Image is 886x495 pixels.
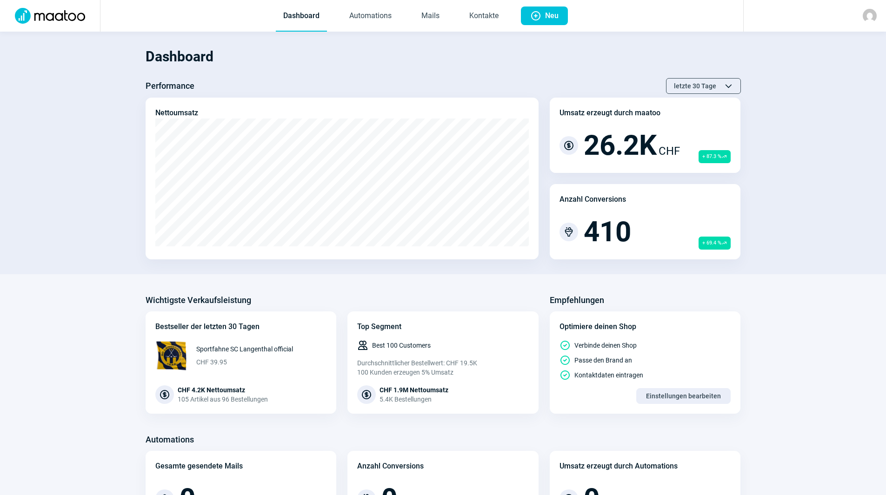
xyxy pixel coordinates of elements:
a: Kontakte [462,1,506,32]
div: Gesamte gesendete Mails [155,461,243,472]
span: CHF [659,143,680,159]
div: Anzahl Conversions [560,194,626,205]
div: CHF 1.9M Nettoumsatz [380,385,448,395]
div: 5.4K Bestellungen [380,395,448,404]
div: Umsatz erzeugt durch maatoo [560,107,660,119]
span: Passe den Brand an [574,356,632,365]
div: Anzahl Conversions [357,461,424,472]
button: Einstellungen bearbeiten [636,388,731,404]
span: Kontaktdaten eintragen [574,370,643,380]
div: Durchschnittlicher Bestellwert: CHF 19.5K 100 Kunden erzeugen 5% Umsatz [357,358,529,377]
div: 105 Artikel aus 96 Bestellungen [178,395,268,404]
span: letzte 30 Tage [674,79,716,93]
div: Top Segment [357,321,529,332]
div: CHF 4.2K Nettoumsatz [178,385,268,395]
span: Neu [545,7,559,25]
img: Logo [9,8,91,24]
span: + 87.3 % [699,150,731,163]
h3: Empfehlungen [550,293,604,308]
a: Automations [342,1,399,32]
h3: Performance [146,79,194,93]
span: Verbinde deinen Shop [574,341,637,350]
span: Sportfahne SC Langenthal official [196,344,293,354]
span: + 69.4 % [699,237,731,250]
span: 410 [584,218,631,246]
div: Nettoumsatz [155,107,198,119]
h1: Dashboard [146,41,741,73]
img: avatar [863,9,877,23]
h3: Automations [146,432,194,447]
button: Neu [521,7,568,25]
div: Umsatz erzeugt durch Automations [560,461,678,472]
div: Optimiere deinen Shop [560,321,731,332]
div: Bestseller der letzten 30 Tagen [155,321,327,332]
span: CHF 39.95 [196,357,293,367]
h3: Wichtigste Verkaufsleistung [146,293,251,308]
a: Mails [414,1,447,32]
img: 68x68 [155,340,187,371]
span: Einstellungen bearbeiten [646,389,721,403]
a: Dashboard [276,1,327,32]
span: 26.2K [584,132,657,159]
span: Best 100 Customers [372,341,431,350]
